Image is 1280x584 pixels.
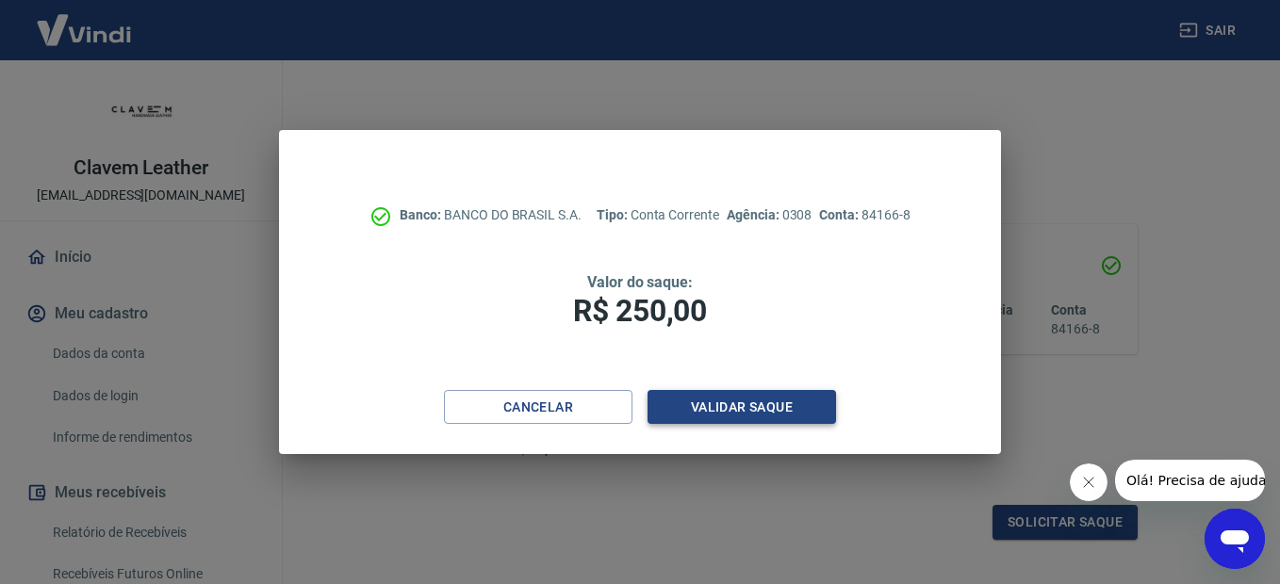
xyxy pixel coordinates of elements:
p: Conta Corrente [597,205,719,225]
p: 84166-8 [819,205,910,225]
button: Cancelar [444,390,632,425]
span: Valor do saque: [587,273,693,291]
iframe: Botão para abrir a janela de mensagens [1205,509,1265,569]
span: Agência: [727,207,782,222]
button: Validar saque [648,390,836,425]
span: R$ 250,00 [573,293,707,329]
iframe: Mensagem da empresa [1115,460,1265,501]
p: 0308 [727,205,812,225]
span: Tipo: [597,207,631,222]
span: Conta: [819,207,862,222]
iframe: Fechar mensagem [1070,463,1108,501]
span: Olá! Precisa de ajuda? [11,13,158,28]
span: Banco: [400,207,444,222]
p: BANCO DO BRASIL S.A. [400,205,582,225]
